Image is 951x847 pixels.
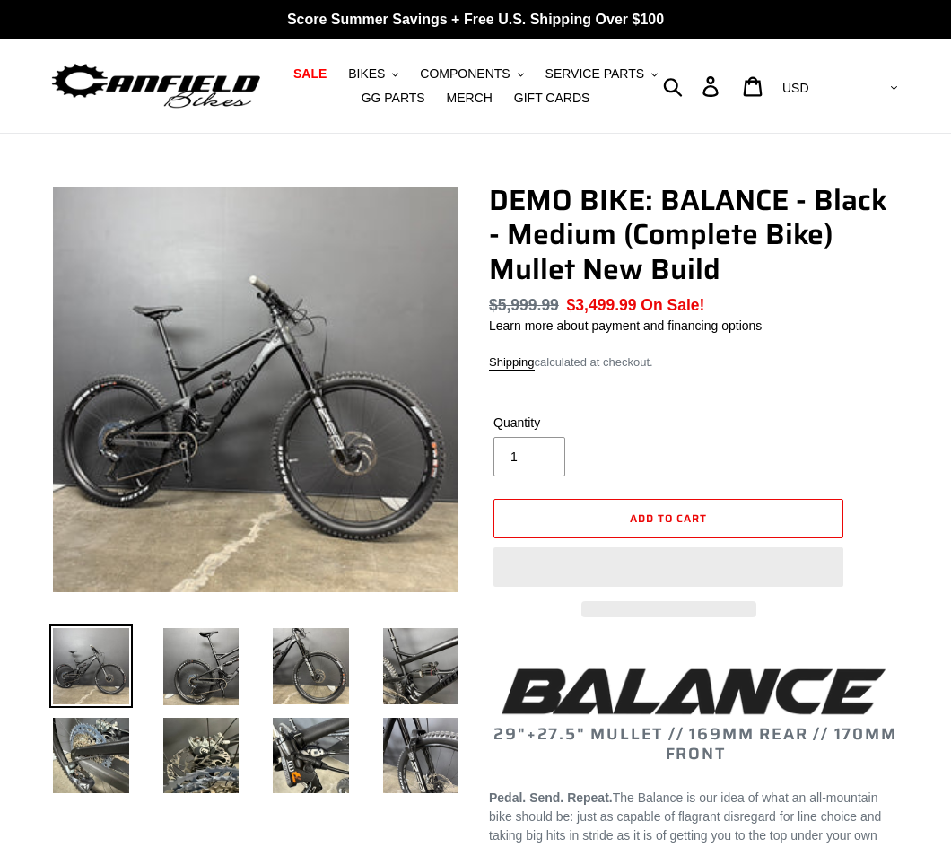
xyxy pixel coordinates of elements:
span: SERVICE PARTS [545,66,644,82]
button: Add to cart [493,499,843,538]
a: MERCH [438,86,502,110]
img: DEMO BIKE: BALANCE - Black - Medium (Complete Bike) Mullet New Build [53,187,458,592]
label: Quantity [493,414,664,432]
img: Load image into Gallery viewer, DEMO BIKE: BALANCE - Black - Medium (Complete Bike) Mullet New Build [380,714,463,798]
h1: DEMO BIKE: BALANCE - Black - Medium (Complete Bike) Mullet New Build [489,183,902,286]
span: Add to cart [630,510,707,527]
span: SALE [293,66,327,82]
span: GIFT CARDS [514,91,590,106]
img: Load image into Gallery viewer, DEMO BIKE: BALANCE - Black - Medium (Complete Bike) Mullet New Build [380,624,463,708]
img: Load image into Gallery viewer, DEMO BIKE: BALANCE - Black - Medium (Complete Bike) Mullet New Build [269,624,353,708]
span: COMPONENTS [420,66,510,82]
span: BIKES [348,66,385,82]
a: SALE [284,62,336,86]
a: GIFT CARDS [505,86,599,110]
img: Load image into Gallery viewer, DEMO BIKE: BALANCE - Black - Medium (Complete Bike) Mullet New Build [160,624,243,709]
a: Learn more about payment and financing options [489,319,762,333]
img: Load image into Gallery viewer, DEMO BIKE: BALANCE - Black - Medium (Complete Bike) Mullet New Build [269,714,353,798]
b: Pedal. Send. Repeat. [489,790,613,805]
button: BIKES [339,62,407,86]
s: $5,999.99 [489,296,559,314]
span: GG PARTS [362,91,425,106]
div: calculated at checkout. [489,354,902,371]
span: $3,499.99 [567,296,637,314]
span: MERCH [447,91,493,106]
h2: 29"+27.5" MULLET // 169MM REAR // 170MM FRONT [489,662,902,764]
button: SERVICE PARTS [537,62,667,86]
span: On Sale! [641,293,704,317]
button: COMPONENTS [411,62,532,86]
img: Load image into Gallery viewer, DEMO BIKE: BALANCE - Black - Medium (Complete Bike) Mullet New Build [49,714,133,798]
img: Load image into Gallery viewer, DEMO BIKE: BALANCE - Black - Medium (Complete Bike) Mullet New Build [160,714,243,798]
a: Shipping [489,355,535,371]
a: GG PARTS [353,86,434,110]
img: Load image into Gallery viewer, DEMO BIKE: BALANCE - Black - Medium (Complete Bike) Mullet New Build [49,624,133,708]
img: Canfield Bikes [49,59,263,112]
